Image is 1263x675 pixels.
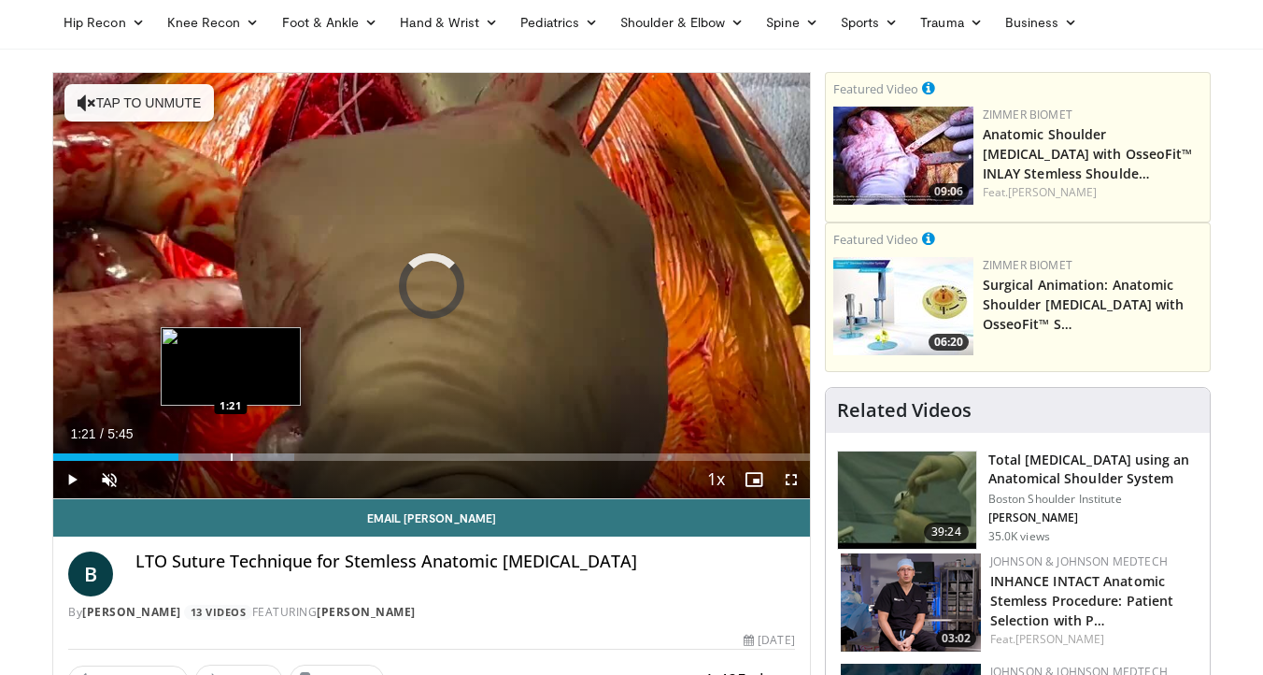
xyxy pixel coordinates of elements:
div: Feat. [990,631,1195,648]
a: Email [PERSON_NAME] [53,499,810,537]
button: Enable picture-in-picture mode [735,461,773,498]
a: Zimmer Biomet [983,107,1072,122]
div: Progress Bar [53,453,810,461]
a: Pediatrics [509,4,609,41]
a: Hip Recon [52,4,156,41]
a: Johnson & Johnson MedTech [990,553,1168,569]
img: 59d0d6d9-feca-4357-b9cd-4bad2cd35cb6.150x105_q85_crop-smart_upscale.jpg [833,107,973,205]
a: Surgical Animation: Anatomic Shoulder [MEDICAL_DATA] with OsseoFit™ S… [983,276,1185,333]
h3: Total [MEDICAL_DATA] using an Anatomical Shoulder System [988,451,1199,488]
small: Featured Video [833,80,918,97]
a: [PERSON_NAME] [317,604,416,620]
a: Trauma [909,4,994,41]
a: Shoulder & Elbow [609,4,755,41]
img: 38824_0000_3.png.150x105_q85_crop-smart_upscale.jpg [838,452,976,549]
button: Fullscreen [773,461,810,498]
a: Foot & Ankle [271,4,390,41]
span: / [100,426,104,441]
span: 39:24 [924,523,969,541]
a: [PERSON_NAME] [1008,184,1097,200]
span: 06:20 [929,334,969,351]
small: Featured Video [833,231,918,248]
div: [DATE] [744,632,794,649]
p: 35.0K views [988,529,1050,544]
span: 5:45 [107,426,133,441]
button: Playback Rate [698,461,735,498]
button: Play [53,461,91,498]
a: Business [994,4,1089,41]
a: Zimmer Biomet [983,257,1072,273]
a: [PERSON_NAME] [1015,631,1104,647]
div: Feat. [983,184,1202,201]
a: 13 Videos [184,605,252,621]
img: image.jpeg [161,327,301,406]
a: 06:20 [833,257,973,355]
a: Sports [830,4,910,41]
a: Hand & Wrist [389,4,509,41]
button: Unmute [91,461,128,498]
a: Anatomic Shoulder [MEDICAL_DATA] with OsseoFit™ INLAY Stemless Shoulde… [983,125,1193,182]
video-js: Video Player [53,73,810,499]
h4: LTO Suture Technique for Stemless Anatomic [MEDICAL_DATA] [135,552,795,572]
h4: Related Videos [837,399,972,422]
a: B [68,552,113,596]
p: Boston Shoulder Institute [988,492,1199,507]
p: [PERSON_NAME] [988,510,1199,525]
img: 8c9576da-f4c2-4ad1-9140-eee6262daa56.png.150x105_q85_crop-smart_upscale.png [841,553,981,652]
span: 09:06 [929,183,969,200]
a: 39:24 Total [MEDICAL_DATA] using an Anatomical Shoulder System Boston Shoulder Institute [PERSON_... [837,451,1199,550]
button: Tap to unmute [64,84,214,122]
a: 03:02 [841,553,981,652]
span: 1:21 [70,426,95,441]
img: 84e7f812-2061-4fff-86f6-cdff29f66ef4.150x105_q85_crop-smart_upscale.jpg [833,257,973,355]
div: By FEATURING [68,604,795,621]
a: Knee Recon [156,4,271,41]
a: INHANCE INTACT Anatomic Stemless Procedure: Patient Selection with P… [990,572,1174,629]
span: 03:02 [936,630,976,647]
a: [PERSON_NAME] [82,604,181,620]
a: Spine [755,4,829,41]
a: 09:06 [833,107,973,205]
